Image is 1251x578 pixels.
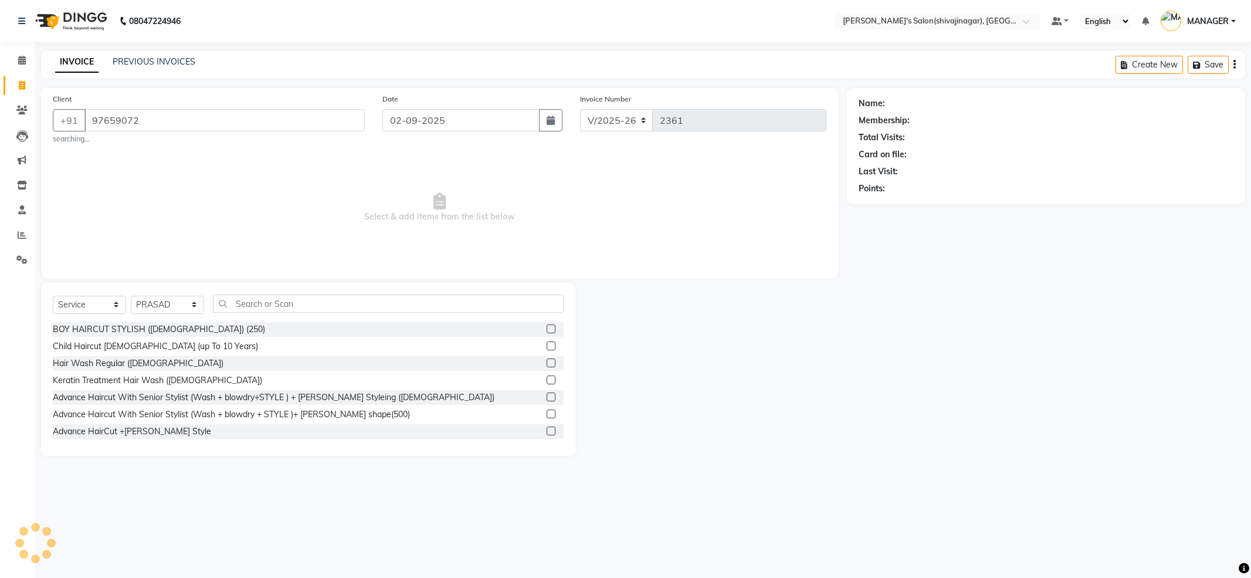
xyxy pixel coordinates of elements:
[84,109,365,131] input: Search by Name/Mobile/Email/Code
[53,94,72,104] label: Client
[53,408,410,421] div: Advance Haircut With Senior Stylist (Wash + blowdry + STYLE )+ [PERSON_NAME] shape(500)
[30,5,110,38] img: logo
[53,340,258,353] div: Child Haircut [DEMOGRAPHIC_DATA] (up To 10 Years)
[53,149,826,266] span: Select & add items from the list below
[129,5,181,38] b: 08047224946
[53,357,223,370] div: Hair Wash Regular ([DEMOGRAPHIC_DATA])
[859,97,885,110] div: Name:
[1187,15,1229,28] span: MANAGER
[1188,56,1229,74] button: Save
[113,56,195,67] a: PREVIOUS INVOICES
[55,52,99,73] a: INVOICE
[53,391,494,404] div: Advance Haircut With Senior Stylist (Wash + blowdry+STYLE ) + [PERSON_NAME] Styleing ([DEMOGRAPHI...
[859,165,898,178] div: Last Visit:
[53,425,211,438] div: Advance HairCut +[PERSON_NAME] Style
[53,374,262,387] div: Keratin Treatment Hair Wash ([DEMOGRAPHIC_DATA])
[859,131,905,144] div: Total Visits:
[859,114,910,127] div: Membership:
[213,295,564,313] input: Search or Scan
[859,148,907,161] div: Card on file:
[53,323,265,336] div: BOY HAIRCUT STYLISH ([DEMOGRAPHIC_DATA]) (250)
[859,182,885,195] div: Points:
[1116,56,1183,74] button: Create New
[53,109,86,131] button: +91
[580,94,631,104] label: Invoice Number
[382,94,398,104] label: Date
[1161,11,1181,31] img: MANAGER
[53,134,365,144] small: searching...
